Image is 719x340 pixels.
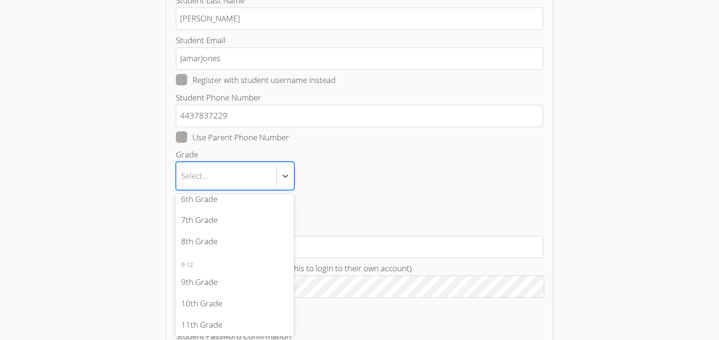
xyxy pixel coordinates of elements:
[176,149,198,160] span: Grade
[181,165,182,187] input: GradeSelect...Grade is required
[175,210,294,231] div: 7th Grade
[181,169,208,183] div: Select...
[176,92,261,103] span: Student Phone Number
[176,47,543,70] input: Student Email
[175,314,294,336] div: 11th Grade
[176,35,226,46] span: Student Email
[176,74,336,86] label: Register with student username instead
[175,293,294,314] div: 10th Grade
[175,189,294,210] div: 6th Grade
[176,276,544,298] input: Student Password (they will use this to login to their own account)Password is required
[176,8,543,30] input: Student Last Name
[175,260,294,270] div: 9-12
[176,236,543,258] input: School
[175,272,294,293] div: 9th Grade
[176,131,289,144] label: Use Parent Phone Number
[175,231,294,252] div: 8th Grade
[176,105,543,127] input: Student Phone Number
